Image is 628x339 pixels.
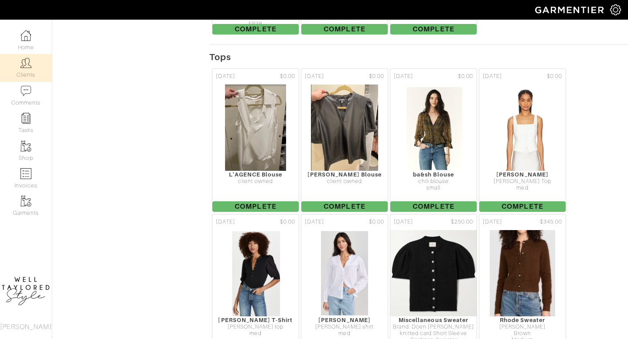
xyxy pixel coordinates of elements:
span: $0.00 [547,72,562,81]
a: [DATE] $0.00 ba&sh Blouse chili blouse small Complete [389,68,478,213]
h5: Tops [209,52,628,62]
img: garments-icon-b7da505a4dc4fd61783c78ac3ca0ef83fa9d6f193b1c9dc38574b1d14d53ca28.png [20,196,31,207]
span: Complete [390,24,477,34]
div: ba&sh Blouse [390,171,477,178]
div: med [212,330,299,337]
img: XZCcdoYG811YsoZQWEV2fTcF [311,84,378,171]
div: [PERSON_NAME] T-Shirt [212,317,299,323]
div: med [301,330,388,337]
span: [DATE] [305,72,324,81]
img: garmentier-logo-header-white-b43fb05a5012e4ada735d5af1a66efaba907eab6374d6393d1fbf88cb4ef424d.png [531,2,610,17]
span: [DATE] [394,72,413,81]
div: med [479,185,566,191]
img: garments-icon-b7da505a4dc4fd61783c78ac3ca0ef83fa9d6f193b1c9dc38574b1d14d53ca28.png [20,141,31,152]
span: Complete [301,201,388,212]
span: [DATE] [216,218,235,226]
span: $0.00 [369,218,384,226]
div: L'AGENCE Blouse [212,171,299,178]
div: [PERSON_NAME] shirt [301,324,388,330]
img: BgM92d78Bpt9FGdc7vmVqeF7 [488,84,557,171]
div: small [390,185,477,191]
div: [PERSON_NAME] [301,317,388,323]
div: Rhode Sweater [479,317,566,323]
span: [DATE] [305,218,324,226]
div: client owned [301,178,388,185]
span: Complete [479,201,566,212]
span: Complete [212,201,299,212]
div: [PERSON_NAME] Top [479,178,566,185]
div: client owned [212,178,299,185]
img: gear-icon-white-bd11855cb880d31180b6d7d6211b90ccbf57a29d726f0c71d8c61bd08dd39cc2.png [610,4,621,15]
a: [DATE] $0.00 L'AGENCE Blouse client owned Complete [211,68,300,213]
img: kGriVCk3iUqPtSuX4vDGn5NR [404,84,463,171]
span: Complete [212,24,299,34]
img: YdGqrrb2qyaGj46jr6jZnT7p [489,230,556,317]
img: CdkC358VkHburyGPrpwsm5Jo [387,230,480,317]
span: $250.00 [451,218,473,226]
div: chili blouse [390,178,477,185]
img: dashboard-icon-dbcd8f5a0b271acd01030246c82b418ddd0df26cd7fceb0bd07c9910d44c42f6.png [20,30,31,41]
div: [PERSON_NAME] [479,324,566,330]
img: 6e6B9UEyAEKmkbubxgG5T6yA [231,230,280,317]
img: BVYHhxAYAwnNwrJiaLUFX2CX [225,84,287,171]
span: [DATE] [216,72,235,81]
span: $0.00 [458,72,473,81]
span: [DATE] [483,218,502,226]
img: orders-icon-0abe47150d42831381b5fb84f609e132dff9fe21cb692f30cb5eec754e2cba89.png [20,168,31,179]
img: comment-icon-a0a6a9ef722e966f86d9cbdc48e553b5cf19dbc54f86b18d962a5391bc8f6eb6.png [20,85,31,96]
span: [DATE] [394,218,413,226]
span: $0.00 [280,218,295,226]
div: Miscellaneous Sweater [390,317,477,323]
span: $0.00 [369,72,384,81]
img: Q6Zh2iMfBTUjcoJT5ZaGMkKV [321,230,369,317]
img: clients-icon-6bae9207a08558b7cb47a8932f037763ab4055f8c8b6bfacd5dc20c3e0201464.png [20,58,31,68]
div: Brown [479,330,566,337]
span: $345.00 [540,218,562,226]
span: [DATE] [483,72,502,81]
div: FR38 [212,21,299,27]
img: reminder-icon-8004d30b9f0a5d33ae49ab947aed9ed385cf756f9e5892f1edd6e32f2345188e.png [20,113,31,124]
a: [DATE] $0.00 [PERSON_NAME] Blouse client owned Complete [300,68,389,213]
div: [PERSON_NAME] Blouse [301,171,388,178]
span: $0.00 [280,72,295,81]
span: Complete [390,201,477,212]
a: [DATE] $0.00 [PERSON_NAME] [PERSON_NAME] Top med Complete [478,68,567,213]
div: [PERSON_NAME] top [212,324,299,330]
div: [PERSON_NAME] [479,171,566,178]
span: Complete [301,24,388,34]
